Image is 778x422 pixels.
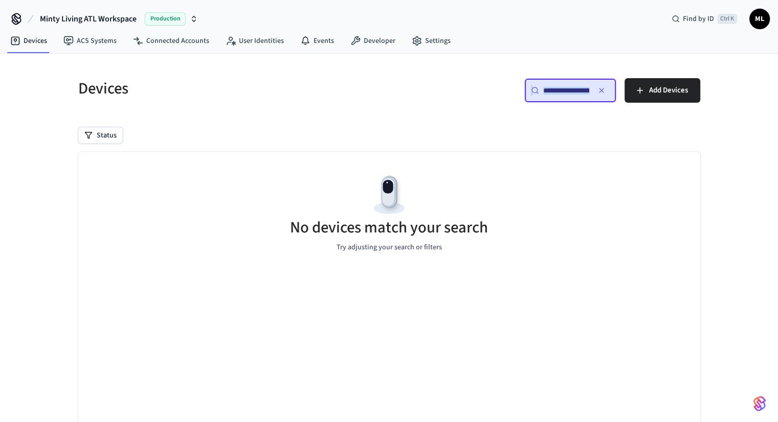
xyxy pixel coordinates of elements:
[749,9,770,29] button: ML
[145,12,186,26] span: Production
[663,10,745,28] div: Find by IDCtrl K
[404,32,459,50] a: Settings
[125,32,217,50] a: Connected Accounts
[753,395,766,412] img: SeamLogoGradient.69752ec5.svg
[2,32,55,50] a: Devices
[337,242,442,253] p: Try adjusting your search or filters
[625,78,700,103] button: Add Devices
[78,78,383,99] h5: Devices
[290,217,488,238] h5: No devices match your search
[683,14,714,24] span: Find by ID
[750,10,769,28] span: ML
[366,172,412,218] img: Devices Empty State
[217,32,292,50] a: User Identities
[78,127,123,144] button: Status
[342,32,404,50] a: Developer
[649,84,688,97] span: Add Devices
[55,32,125,50] a: ACS Systems
[40,13,137,25] span: Minty Living ATL Workspace
[292,32,342,50] a: Events
[717,14,737,24] span: Ctrl K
